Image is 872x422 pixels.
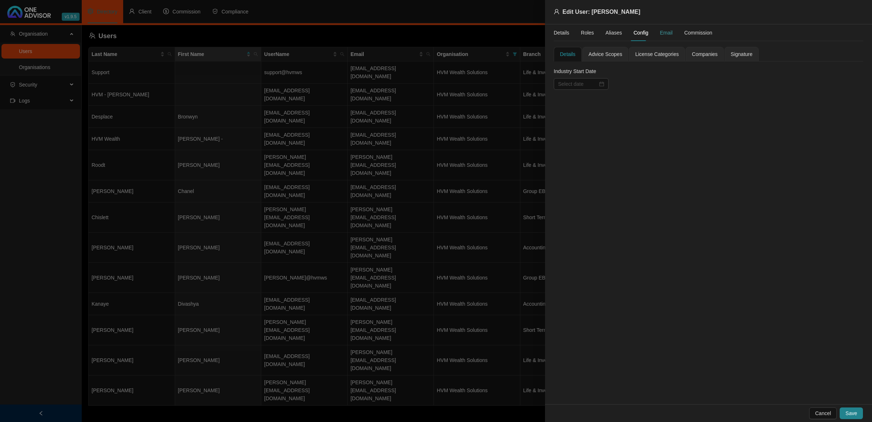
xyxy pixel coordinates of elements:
span: Companies [692,52,718,57]
button: Cancel [809,407,837,419]
div: Commission [684,29,712,37]
span: Roles [581,30,594,35]
span: Config [634,30,648,35]
div: Details [554,29,569,37]
label: Industry Start Date [554,67,601,75]
input: Select date [558,80,598,88]
span: user [554,9,560,15]
div: Details [560,50,576,58]
button: Save [840,407,863,419]
span: Aliases [606,30,622,35]
span: Signature [731,52,752,57]
span: License Categories [635,52,679,57]
span: Advice Scopes [589,52,622,57]
div: Email [660,29,673,37]
span: Edit User: [PERSON_NAME] [562,9,640,15]
span: Cancel [815,409,831,417]
span: Save [845,409,857,417]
